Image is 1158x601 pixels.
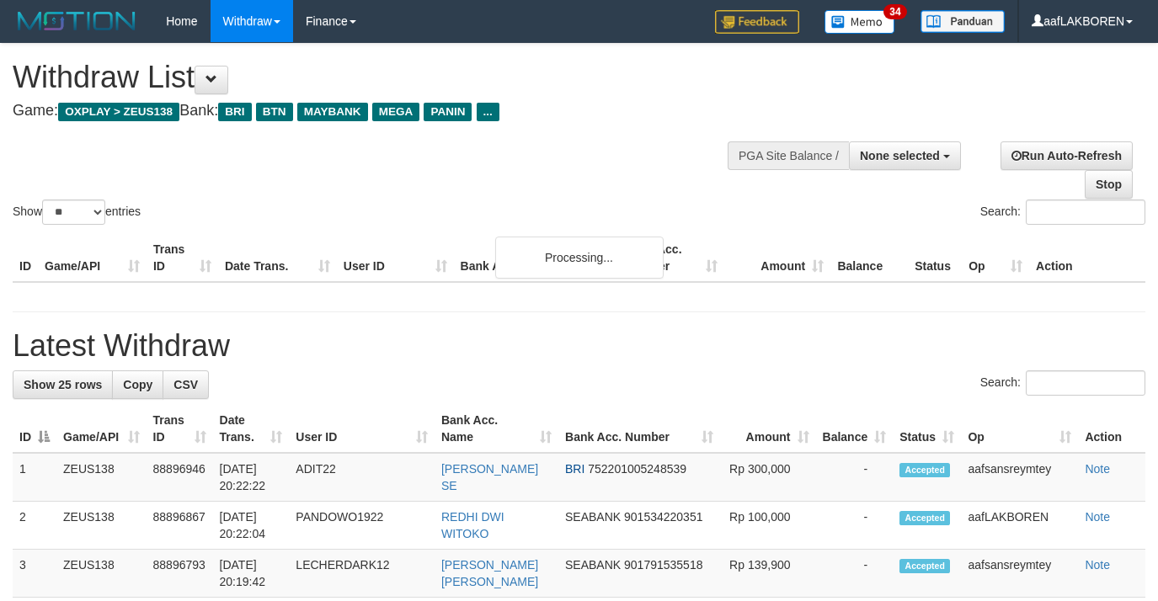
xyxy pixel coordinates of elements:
select: Showentries [42,199,105,225]
td: 88896793 [147,550,213,598]
th: ID: activate to sort column descending [13,405,56,453]
a: Show 25 rows [13,370,113,399]
span: PANIN [424,103,472,121]
span: None selected [860,149,940,162]
th: Action [1029,234,1145,282]
h1: Latest Withdraw [13,329,1145,363]
th: Status: activate to sort column ascending [893,405,961,453]
th: Date Trans. [218,234,337,282]
a: [PERSON_NAME] SE [441,462,538,492]
td: ADIT22 [289,453,435,502]
td: aafsansreymtey [961,550,1078,598]
a: [PERSON_NAME] [PERSON_NAME] [441,558,538,588]
a: REDHI DWI WITOKO [441,510,504,540]
td: 88896867 [147,502,213,550]
th: Bank Acc. Name [454,234,619,282]
a: CSV [163,370,209,399]
img: Feedback.jpg [715,10,799,34]
td: LECHERDARK12 [289,550,435,598]
h4: Game: Bank: [13,103,755,120]
td: [DATE] 20:22:22 [213,453,290,502]
td: - [816,453,894,502]
span: BRI [218,103,251,121]
span: CSV [173,378,198,391]
img: panduan.png [921,10,1005,33]
a: Note [1085,558,1110,572]
a: Copy [112,370,163,399]
th: Amount [724,234,830,282]
th: Bank Acc. Number: activate to sort column ascending [558,405,720,453]
td: - [816,502,894,550]
a: Note [1085,462,1110,476]
td: 88896946 [147,453,213,502]
span: MAYBANK [297,103,368,121]
label: Show entries [13,199,141,225]
h1: Withdraw List [13,61,755,94]
span: BRI [565,462,584,476]
span: Show 25 rows [24,378,102,391]
a: Run Auto-Refresh [1001,141,1133,170]
th: User ID [337,234,454,282]
td: ZEUS138 [56,502,147,550]
th: Balance [830,234,908,282]
a: Note [1085,510,1110,524]
th: Balance: activate to sort column ascending [816,405,894,453]
td: aafLAKBOREN [961,502,1078,550]
span: Accepted [899,463,950,477]
th: Game/API: activate to sort column ascending [56,405,147,453]
td: - [816,550,894,598]
span: Accepted [899,559,950,573]
th: Date Trans.: activate to sort column ascending [213,405,290,453]
span: SEABANK [565,558,621,572]
td: [DATE] 20:22:04 [213,502,290,550]
th: Op [962,234,1029,282]
td: 2 [13,502,56,550]
th: Trans ID [147,234,218,282]
th: Action [1078,405,1145,453]
th: Game/API [38,234,147,282]
th: Status [908,234,962,282]
th: Op: activate to sort column ascending [961,405,1078,453]
span: 34 [883,4,906,19]
span: Copy [123,378,152,391]
td: PANDOWO1922 [289,502,435,550]
td: Rp 139,900 [720,550,816,598]
span: Copy 752201005248539 to clipboard [588,462,686,476]
td: 1 [13,453,56,502]
img: Button%20Memo.svg [824,10,895,34]
th: Bank Acc. Name: activate to sort column ascending [435,405,558,453]
th: User ID: activate to sort column ascending [289,405,435,453]
td: aafsansreymtey [961,453,1078,502]
td: 3 [13,550,56,598]
button: None selected [849,141,961,170]
td: Rp 300,000 [720,453,816,502]
a: Stop [1085,170,1133,199]
img: MOTION_logo.png [13,8,141,34]
td: ZEUS138 [56,550,147,598]
td: Rp 100,000 [720,502,816,550]
label: Search: [980,199,1145,225]
th: Bank Acc. Number [618,234,724,282]
span: SEABANK [565,510,621,524]
span: BTN [256,103,293,121]
td: [DATE] 20:19:42 [213,550,290,598]
th: ID [13,234,38,282]
input: Search: [1026,370,1145,396]
span: ... [477,103,499,121]
span: Accepted [899,511,950,525]
div: Processing... [495,237,664,279]
span: Copy 901791535518 to clipboard [624,558,702,572]
span: OXPLAY > ZEUS138 [58,103,179,121]
div: PGA Site Balance / [728,141,849,170]
td: ZEUS138 [56,453,147,502]
th: Trans ID: activate to sort column ascending [147,405,213,453]
label: Search: [980,370,1145,396]
span: Copy 901534220351 to clipboard [624,510,702,524]
input: Search: [1026,199,1145,225]
span: MEGA [372,103,420,121]
th: Amount: activate to sort column ascending [720,405,816,453]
